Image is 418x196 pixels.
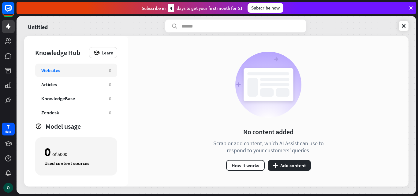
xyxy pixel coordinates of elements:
div: 7 [7,124,10,130]
a: Untitled [28,20,48,32]
div: Websites [41,67,60,73]
i: plus [273,163,278,168]
a: 7 days [2,123,15,135]
div: Zendesk [41,109,59,116]
button: plusAdd content [268,160,311,171]
div: 0 [109,110,111,116]
div: 0 [109,96,111,102]
div: Scrap or add content, which AI Assist can use to respond to your customers' queries. [206,140,331,154]
span: Learn [102,50,113,56]
button: How it works [226,160,265,171]
div: Knowledge Hub [35,48,86,57]
div: days [5,130,11,134]
div: 0 [44,147,51,157]
div: Subscribe now [248,3,283,13]
div: Used content sources [44,160,108,166]
button: Open LiveChat chat widget [5,2,23,21]
div: 0 [109,68,111,73]
div: KnowledgeBase [41,95,75,102]
div: Subscribe in days to get your first month for $1 [142,4,243,12]
div: of 5000 [44,147,108,157]
div: Model usage [46,122,117,131]
div: Articles [41,81,57,87]
div: No content added [243,128,293,136]
div: 4 [168,4,174,12]
div: 0 [109,82,111,87]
